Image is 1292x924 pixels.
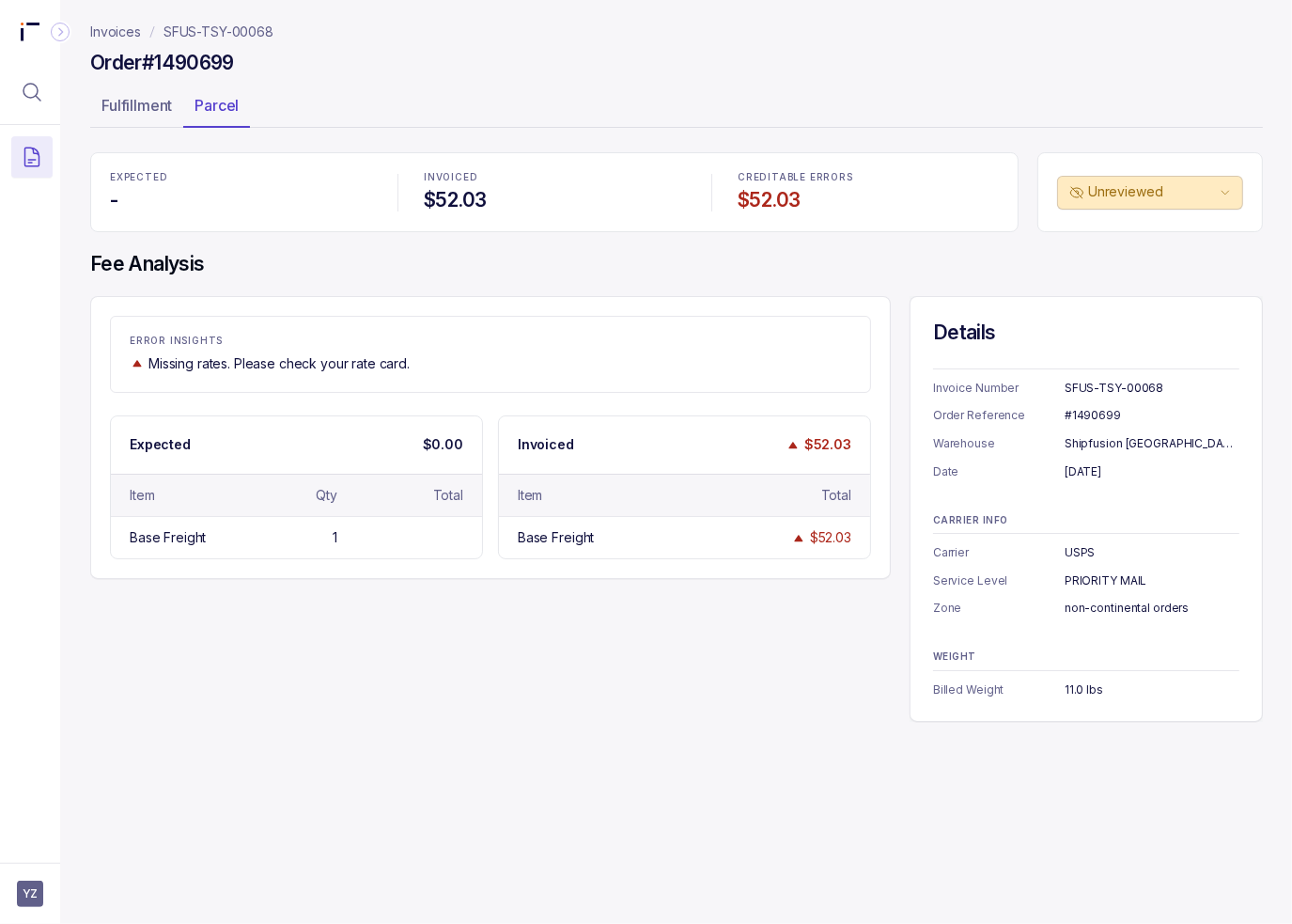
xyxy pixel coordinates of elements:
[933,515,1239,526] p: CARRIER INFO
[1065,599,1239,618] div: non-continental orders
[518,528,594,547] div: Base Freight
[90,251,1263,277] h4: Fee Analysis
[738,172,999,183] p: CREDITABLE ERRORS
[90,90,183,128] li: Tab Fulfillment
[101,94,172,117] p: Fulfillment
[1065,462,1239,481] div: [DATE]
[1065,681,1239,699] div: 11.0 lbs
[90,23,141,41] a: Invoices
[423,435,463,454] p: $0.00
[433,486,463,505] div: Total
[933,681,1065,699] p: Billed Weight
[1057,176,1243,210] button: Unreviewed
[11,71,53,113] button: Menu Icon Button MagnifyingGlassIcon
[518,435,574,454] p: Invoiced
[1065,406,1239,425] div: #1490699
[933,379,1065,398] p: Invoice Number
[518,486,542,505] div: Item
[130,528,206,547] div: Base Freight
[148,354,410,373] p: Missing rates. Please check your rate card.
[1088,182,1216,201] p: Unreviewed
[933,543,1065,562] p: Carrier
[1065,572,1239,590] div: PRIORITY MAIL
[933,320,1239,346] h4: Details
[163,23,273,41] a: SFUS-TSY-00068
[933,651,1239,663] p: WEIGHT
[933,572,1065,590] p: Service Level
[110,172,371,183] p: EXPECTED
[183,90,250,128] li: Tab Parcel
[933,599,1065,618] p: Zone
[316,486,337,505] div: Qty
[130,356,145,370] img: trend image
[90,50,234,76] h4: Order #1490699
[933,434,1065,453] p: Warehouse
[90,23,273,41] nav: breadcrumb
[786,438,801,452] img: trend image
[130,435,191,454] p: Expected
[11,136,53,178] button: Menu Icon Button DocumentTextIcon
[791,531,806,545] img: trend image
[1065,434,1239,453] div: Shipfusion [GEOGRAPHIC_DATA]
[90,90,1263,128] ul: Tab Group
[738,187,999,213] h4: $52.03
[810,528,851,547] div: $52.03
[804,435,851,454] p: $52.03
[110,187,371,213] h4: -
[1065,379,1239,398] div: SFUS-TSY-00068
[17,881,43,907] button: User initials
[1065,543,1239,562] div: USPS
[333,528,337,547] div: 1
[424,172,685,183] p: INVOICED
[933,462,1065,481] p: Date
[821,486,851,505] div: Total
[424,187,685,213] h4: $52.03
[195,94,239,117] p: Parcel
[130,486,154,505] div: Item
[933,406,1065,425] p: Order Reference
[130,336,851,347] p: ERROR INSIGHTS
[49,21,71,43] div: Collapse Icon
